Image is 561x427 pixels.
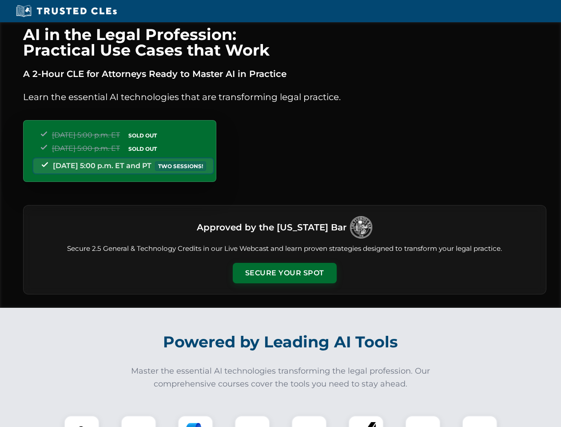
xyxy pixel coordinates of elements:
h2: Powered by Leading AI Tools [35,326,527,358]
span: SOLD OUT [125,144,160,153]
span: SOLD OUT [125,131,160,140]
h1: AI in the Legal Profession: Practical Use Cases that Work [23,27,546,58]
img: Trusted CLEs [13,4,119,18]
p: Learn the essential AI technologies that are transforming legal practice. [23,90,546,104]
p: Secure 2.5 General & Technology Credits in our Live Webcast and learn proven strategies designed ... [34,244,535,254]
p: Master the essential AI technologies transforming the legal profession. Our comprehensive courses... [125,365,436,391]
h3: Approved by the [US_STATE] Bar [197,219,346,235]
span: [DATE] 5:00 p.m. ET [52,131,120,139]
span: [DATE] 5:00 p.m. ET [52,144,120,153]
img: Logo [350,216,372,238]
button: Secure Your Spot [233,263,337,283]
p: A 2-Hour CLE for Attorneys Ready to Master AI in Practice [23,67,546,81]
